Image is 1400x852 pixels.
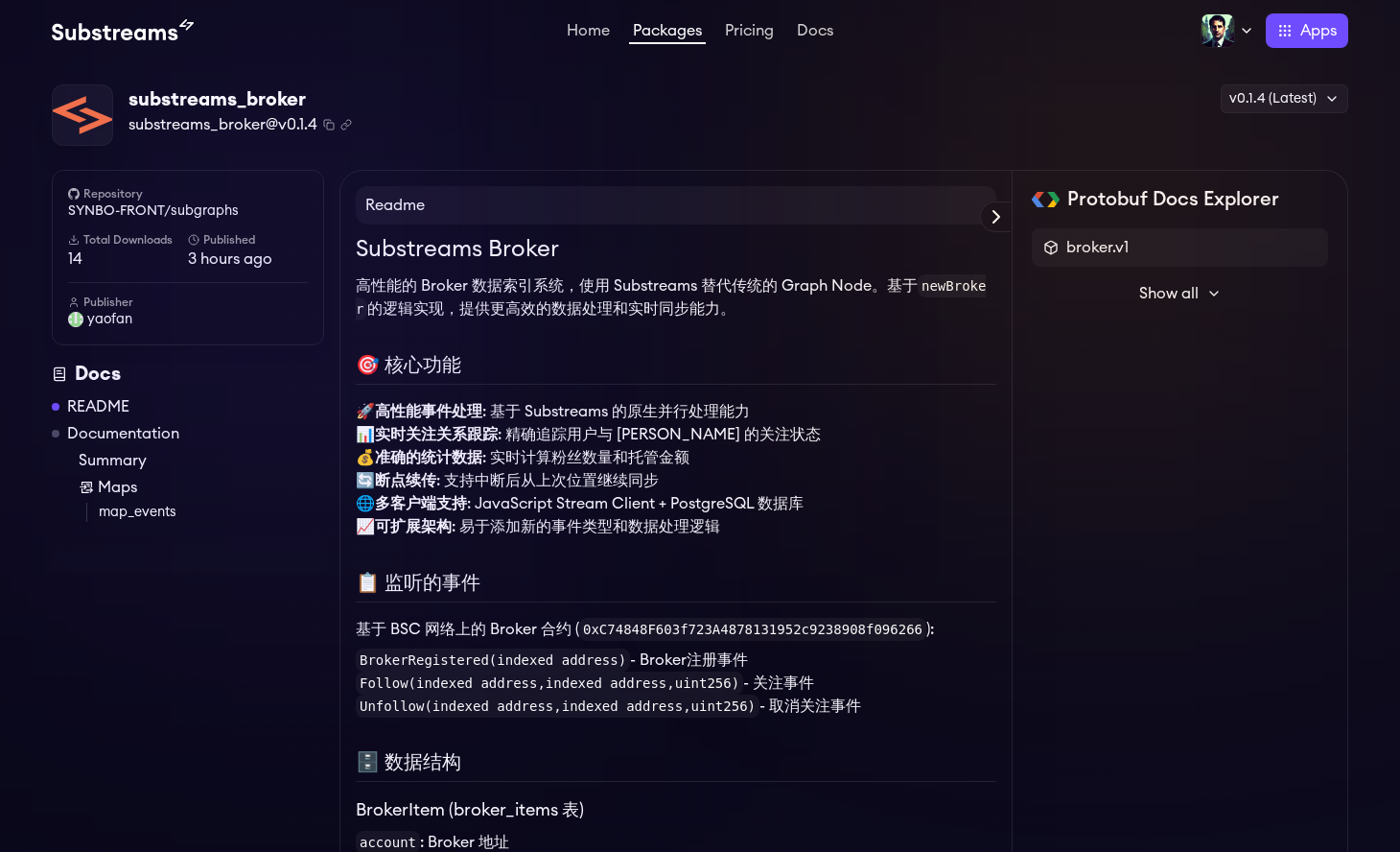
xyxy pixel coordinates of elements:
[1139,282,1199,305] span: Show all
[99,503,324,522] a: map_events
[356,672,996,695] li: - 关注事件
[356,186,996,225] h4: Readme
[356,649,630,672] code: BrokerRegistered(indexed address)
[87,310,132,329] span: yaofan
[68,248,188,271] span: 14
[1201,13,1235,48] img: Profile
[721,23,778,42] a: Pricing
[356,672,743,695] code: Follow(indexed address,indexed address,uint256)
[79,480,94,495] img: Map icon
[68,232,188,248] h6: Total Downloads
[356,232,996,267] h1: Substreams Broker
[375,496,467,511] strong: 多客户端支持
[356,695,996,718] li: - 取消关注事件
[356,274,986,320] code: newBroker
[188,248,308,271] span: 3 hours ago
[340,119,352,130] button: Copy .spkg link to clipboard
[67,395,129,418] a: README
[52,19,194,42] img: Substream's logo
[79,476,324,499] a: Maps
[52,361,324,388] div: Docs
[68,188,80,200] img: github
[356,797,996,823] h3: BrokerItem (broker_items 表)
[629,23,706,44] a: Packages
[356,748,996,782] h2: 🗄️ 数据结构
[356,515,996,538] li: 📈 : 易于添加新的事件类型和数据处理逻辑
[1066,236,1129,259] span: broker.v1
[128,86,352,113] div: substreams_broker
[356,569,996,603] h2: 📋 监听的事件
[375,404,482,419] strong: 高性能事件处理
[1067,186,1279,213] h2: Protobuf Docs Explorer
[375,473,436,488] strong: 断点续传
[1032,192,1060,207] img: Protobuf
[68,310,308,329] a: yaofan
[356,423,996,446] li: 📊 : 精确追踪用户与 [PERSON_NAME] 的关注状态
[79,449,324,472] a: Summary
[1221,84,1348,113] div: v0.1.4 (Latest)
[356,274,996,320] p: 高性能的 Broker 数据索引系统，使用 Substreams 替代传统的 Graph Node。基于 的逻辑实现，提供更高效的数据处理和实时同步能力。
[68,295,308,310] h6: Publisher
[68,201,308,221] a: SYNBO-FRONT/subgraphs
[128,113,317,136] span: substreams_broker@v0.1.4
[323,119,335,130] button: Copy package name and version
[53,85,112,145] img: Package Logo
[356,446,996,469] li: 💰 : 实时计算粉丝数量和托管金额
[356,400,996,423] li: 🚀 : 基于 Substreams 的原生并行处理能力
[1032,274,1328,313] button: Show all
[67,422,179,445] a: Documentation
[356,469,996,492] li: 🔄 : 支持中断后从上次位置继续同步
[563,23,614,42] a: Home
[579,618,926,641] code: 0xC74848F603f723A4878131952c9238908f096266
[356,695,759,718] code: Unfollow(indexed address,indexed address,uint256)
[793,23,837,42] a: Docs
[375,450,482,465] strong: 准确的统计数据
[188,232,308,248] h6: Published
[68,312,83,327] img: User Avatar
[68,186,308,201] h6: Repository
[356,351,996,385] h2: 🎯 核心功能
[375,427,498,442] strong: 实时关注关系跟踪
[1300,19,1337,42] span: Apps
[356,492,996,515] li: 🌐 : JavaScript Stream Client + PostgreSQL 数据库
[375,519,452,534] strong: 可扩展架构
[356,618,996,641] p: 基于 BSC 网络上的 Broker 合约 ( ):
[356,649,996,672] li: - Broker注册事件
